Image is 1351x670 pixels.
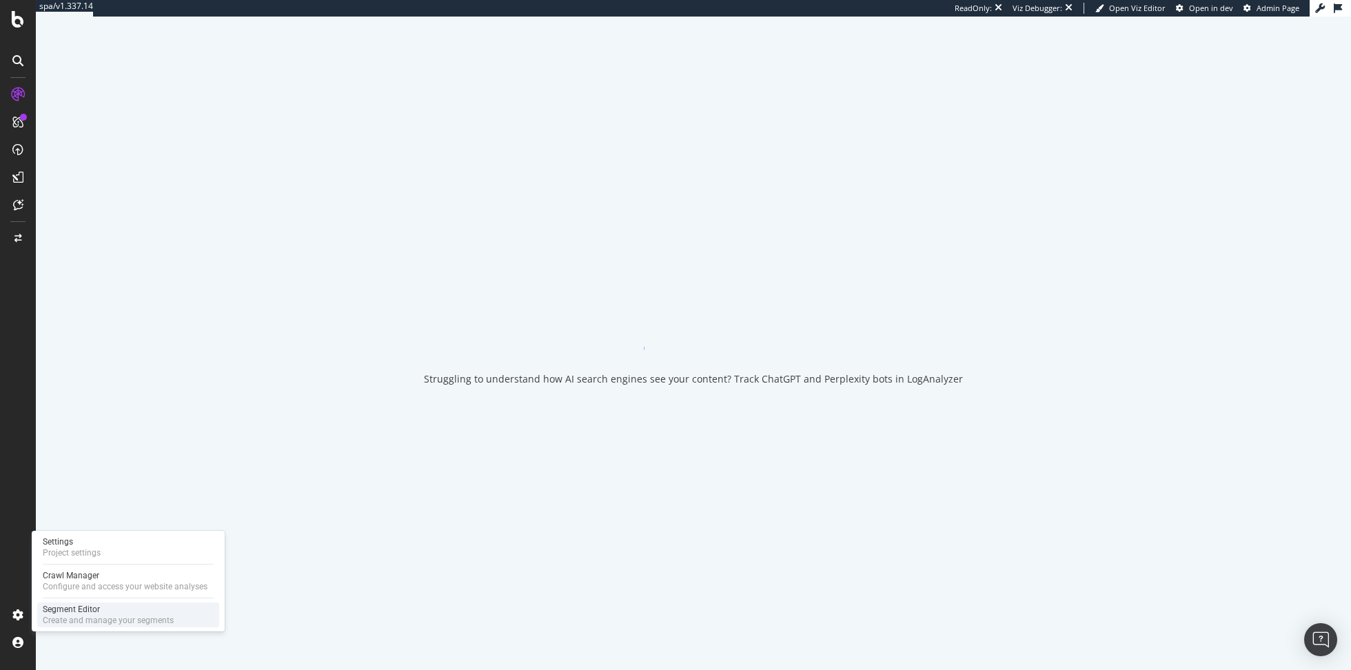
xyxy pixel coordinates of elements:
div: Viz Debugger: [1013,3,1062,14]
span: Open in dev [1189,3,1233,13]
div: Settings [43,536,101,547]
div: Struggling to understand how AI search engines see your content? Track ChatGPT and Perplexity bot... [424,372,963,386]
div: Project settings [43,547,101,558]
div: Crawl Manager [43,570,207,581]
a: Crawl ManagerConfigure and access your website analyses [37,569,219,593]
div: Configure and access your website analyses [43,581,207,592]
div: Segment Editor [43,604,174,615]
span: Admin Page [1257,3,1299,13]
a: Admin Page [1243,3,1299,14]
div: Open Intercom Messenger [1304,623,1337,656]
a: SettingsProject settings [37,535,219,560]
a: Segment EditorCreate and manage your segments [37,602,219,627]
span: Open Viz Editor [1109,3,1166,13]
div: ReadOnly: [955,3,992,14]
div: animation [644,301,743,350]
a: Open in dev [1176,3,1233,14]
div: Create and manage your segments [43,615,174,626]
a: Open Viz Editor [1095,3,1166,14]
